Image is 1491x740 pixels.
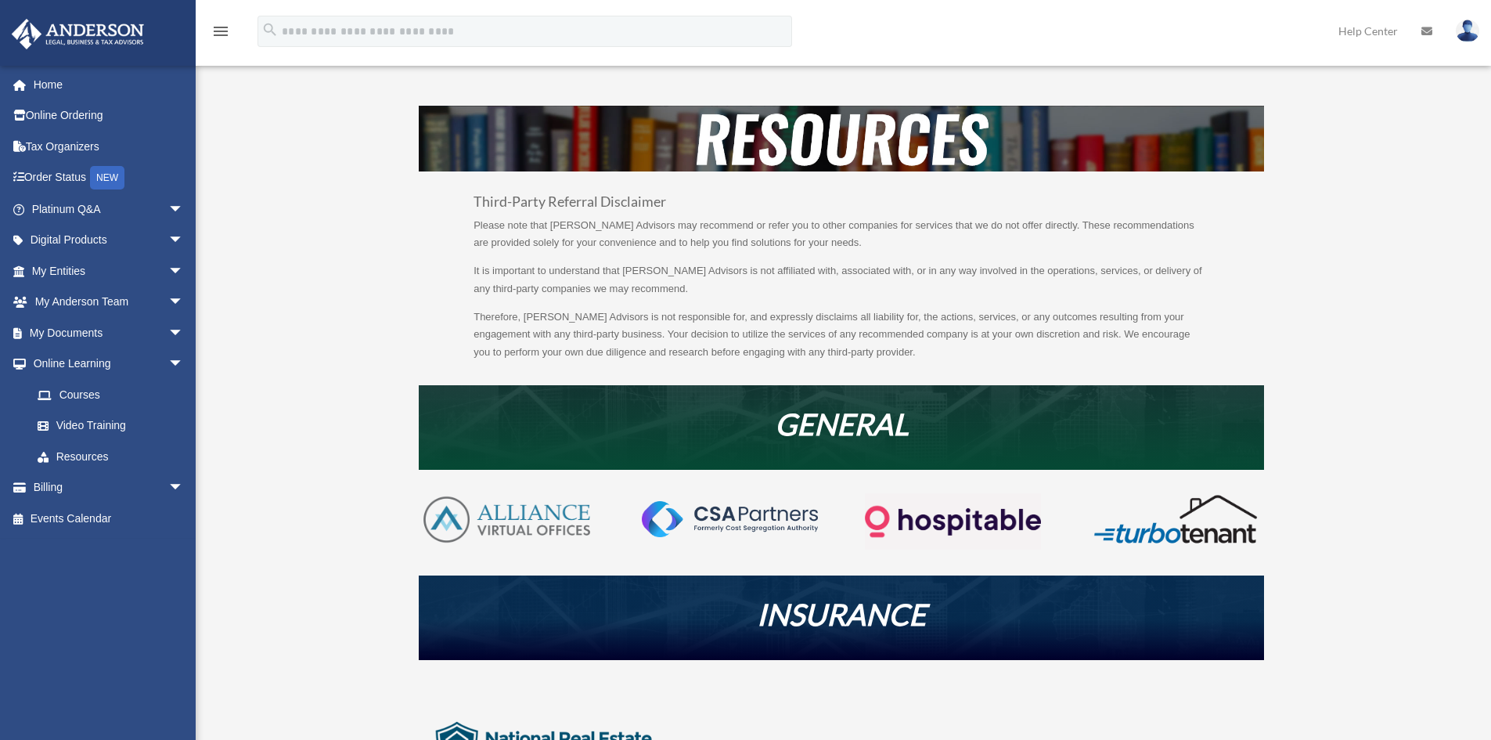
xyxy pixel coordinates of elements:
a: Courses [22,379,207,410]
i: search [261,21,279,38]
a: Video Training [22,410,207,442]
a: Events Calendar [11,503,207,534]
img: CSA-partners-Formerly-Cost-Segregation-Authority [642,501,818,537]
p: It is important to understand that [PERSON_NAME] Advisors is not affiliated with, associated with... [474,262,1209,309]
img: resources-header [419,106,1264,171]
p: Please note that [PERSON_NAME] Advisors may recommend or refer you to other companies for service... [474,217,1209,263]
a: Resources [22,441,200,472]
a: Digital Productsarrow_drop_down [11,225,207,256]
span: arrow_drop_down [168,317,200,349]
span: arrow_drop_down [168,348,200,381]
a: My Entitiesarrow_drop_down [11,255,207,287]
a: menu [211,27,230,41]
span: arrow_drop_down [168,472,200,504]
a: Online Ordering [11,100,207,132]
i: menu [211,22,230,41]
em: INSURANCE [757,596,926,632]
a: Billingarrow_drop_down [11,472,207,504]
img: Anderson Advisors Platinum Portal [7,19,149,49]
a: Platinum Q&Aarrow_drop_down [11,193,207,225]
div: NEW [90,166,124,190]
img: User Pic [1456,20,1479,42]
a: Home [11,69,207,100]
h3: Third-Party Referral Disclaimer [474,195,1209,217]
a: Order StatusNEW [11,162,207,194]
a: My Documentsarrow_drop_down [11,317,207,348]
a: Tax Organizers [11,131,207,162]
span: arrow_drop_down [168,193,200,226]
p: Therefore, [PERSON_NAME] Advisors is not responsible for, and expressly disclaims all liability f... [474,309,1209,362]
a: My Anderson Teamarrow_drop_down [11,287,207,318]
img: AVO-logo-1-color [419,493,595,547]
a: Online Learningarrow_drop_down [11,348,207,380]
em: GENERAL [775,406,909,442]
span: arrow_drop_down [168,225,200,257]
span: arrow_drop_down [168,287,200,319]
img: Logo-transparent-dark [865,493,1041,550]
img: turbotenant [1087,493,1263,545]
span: arrow_drop_down [168,255,200,287]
